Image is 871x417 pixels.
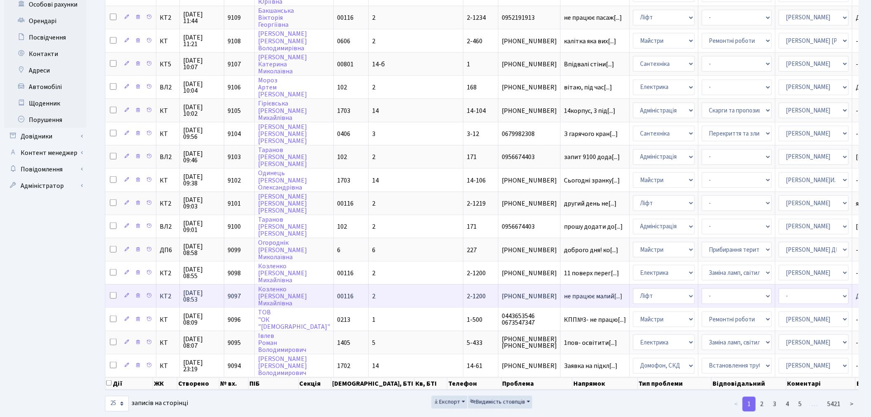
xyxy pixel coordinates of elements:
[712,377,787,390] th: Відповідальний
[372,199,375,208] span: 2
[160,108,176,114] span: КТ
[502,154,557,160] span: 0956674403
[467,361,482,370] span: 14-61
[258,169,307,192] a: Одинець[PERSON_NAME]Олександрівна
[183,359,221,372] span: [DATE] 23:19
[337,60,354,69] span: 00801
[467,152,477,162] span: 171
[160,340,176,346] span: КТ
[372,60,385,69] span: 14-б
[258,53,307,76] a: [PERSON_NAME]КатеринаМиколаївна
[431,396,467,409] button: Експорт
[228,292,241,301] span: 9097
[258,6,294,29] a: БакшанськаВікторіяГеоргіївна
[258,122,307,145] a: [PERSON_NAME][PERSON_NAME][PERSON_NAME]
[502,223,557,230] span: 0956674403
[372,152,375,162] span: 2
[337,176,350,185] span: 1703
[160,38,176,45] span: КТ
[337,83,347,92] span: 102
[372,338,375,347] span: 5
[183,150,221,164] span: [DATE] 09:46
[467,222,477,231] span: 171
[502,270,557,276] span: [PHONE_NUMBER]
[105,377,153,390] th: Дії
[228,246,241,255] span: 9099
[467,246,477,255] span: 227
[4,95,86,112] a: Щоденник
[337,152,347,162] span: 102
[160,316,176,323] span: КТ
[467,269,486,278] span: 2-1200
[755,397,769,412] a: 2
[153,377,177,390] th: ЖК
[4,145,86,161] a: Контент менеджер
[4,79,86,95] a: Автомобілі
[467,292,486,301] span: 2-1200
[160,177,176,184] span: КТ
[337,13,354,22] span: 00116
[258,30,307,53] a: [PERSON_NAME][PERSON_NAME]Володимирівна
[337,292,354,301] span: 00116
[467,176,486,185] span: 14-106
[468,396,532,409] button: Видимість стовпців
[183,336,221,349] span: [DATE] 08:07
[228,129,241,138] span: 9104
[160,270,176,276] span: КТ2
[467,83,477,92] span: 168
[564,338,617,347] span: 1пов- освітити[...]
[502,247,557,253] span: [PHONE_NUMBER]
[502,200,557,207] span: [PHONE_NUMBER]
[219,377,249,390] th: № вх.
[372,129,375,138] span: 3
[372,37,375,46] span: 2
[105,396,129,412] select: записів на сторінці
[781,397,794,412] a: 4
[160,131,176,137] span: КТ
[105,396,188,412] label: записів на сторінці
[258,76,307,99] a: МорозАртем[PERSON_NAME]
[4,112,86,128] a: Порушення
[183,290,221,303] span: [DATE] 08:53
[372,246,375,255] span: 6
[502,336,557,349] span: [PHONE_NUMBER] [PHONE_NUMBER]
[502,38,557,45] span: [PHONE_NUMBER]
[337,106,350,115] span: 1703
[4,29,86,46] a: Посвідчення
[502,61,557,68] span: [PHONE_NUMBER]
[258,308,330,331] a: ТОВ"ОК"[DEMOGRAPHIC_DATA]"
[502,313,557,326] span: 0443653546 0673547347
[228,60,241,69] span: 9107
[564,199,617,208] span: другий день не[...]
[160,61,176,68] span: КТ5
[372,361,379,370] span: 14
[4,46,86,62] a: Контакти
[447,377,501,390] th: Телефон
[4,161,86,178] a: Повідомлення
[228,269,241,278] span: 9098
[183,127,221,140] span: [DATE] 09:56
[372,83,375,92] span: 2
[337,246,340,255] span: 6
[228,199,241,208] span: 9101
[228,106,241,115] span: 9105
[160,247,176,253] span: ДП6
[183,197,221,210] span: [DATE] 09:03
[502,377,573,390] th: Проблема
[372,106,379,115] span: 14
[638,377,712,390] th: Тип проблеми
[4,13,86,29] a: Орендарі
[564,37,616,46] span: калітка яка вих[...]
[794,397,807,412] a: 5
[502,293,557,300] span: [PHONE_NUMBER]
[228,37,241,46] span: 9108
[4,62,86,79] a: Адреси
[183,11,221,24] span: [DATE] 11:44
[258,285,307,308] a: Козленко[PERSON_NAME]Михайлівна
[258,262,307,285] a: Козленко[PERSON_NAME]Михайлівна
[502,108,557,114] span: [PHONE_NUMBER]
[337,315,350,324] span: 0213
[564,246,618,255] span: доброго дня! ко[...]
[564,315,626,324] span: КПП№3- не працю[...]
[502,14,557,21] span: 0952191913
